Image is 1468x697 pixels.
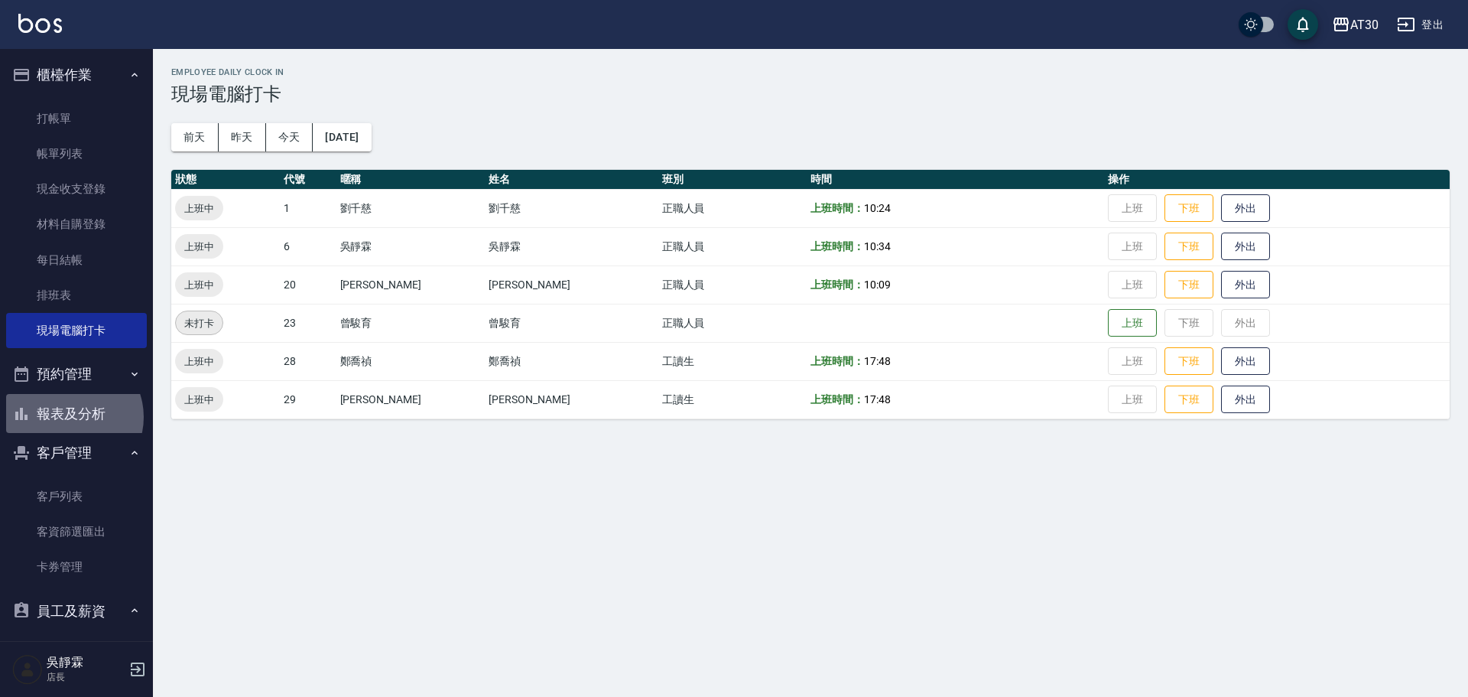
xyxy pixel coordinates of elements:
[280,227,336,265] td: 6
[6,591,147,631] button: 員工及薪資
[864,355,891,367] span: 17:48
[175,200,223,217] span: 上班中
[485,189,658,227] td: 劉千慈
[658,304,807,342] td: 正職人員
[1164,386,1213,414] button: 下班
[175,392,223,408] span: 上班中
[1391,11,1450,39] button: 登出
[6,101,147,136] a: 打帳單
[171,83,1450,105] h3: 現場電腦打卡
[485,342,658,380] td: 鄭喬禎
[171,67,1450,77] h2: Employee Daily Clock In
[6,637,147,672] a: 員工列表
[171,123,219,151] button: 前天
[336,170,486,190] th: 暱稱
[18,14,62,33] img: Logo
[6,55,147,95] button: 櫃檯作業
[1221,271,1270,299] button: 外出
[266,123,313,151] button: 今天
[658,342,807,380] td: 工讀生
[6,313,147,348] a: 現場電腦打卡
[6,278,147,313] a: 排班表
[658,265,807,304] td: 正職人員
[1164,233,1213,261] button: 下班
[810,240,864,252] b: 上班時間：
[6,243,147,278] a: 每日結帳
[280,342,336,380] td: 28
[6,394,147,434] button: 報表及分析
[280,304,336,342] td: 23
[6,207,147,242] a: 材料自購登錄
[864,202,891,214] span: 10:24
[336,342,486,380] td: 鄭喬禎
[171,170,280,190] th: 狀態
[1108,309,1157,337] button: 上班
[280,265,336,304] td: 20
[12,654,43,685] img: Person
[6,136,147,171] a: 帳單列表
[485,227,658,265] td: 吳靜霖
[6,354,147,394] button: 預約管理
[175,277,223,293] span: 上班中
[485,265,658,304] td: [PERSON_NAME]
[176,315,222,331] span: 未打卡
[6,549,147,585] a: 卡券管理
[6,479,147,514] a: 客戶列表
[313,123,371,151] button: [DATE]
[810,202,864,214] b: 上班時間：
[658,380,807,419] td: 工讀生
[336,304,486,342] td: 曾駿育
[1164,194,1213,223] button: 下班
[1221,347,1270,376] button: 外出
[1164,347,1213,376] button: 下班
[6,433,147,473] button: 客戶管理
[280,170,336,190] th: 代號
[658,170,807,190] th: 班別
[6,171,147,207] a: 現金收支登錄
[336,189,486,227] td: 劉千慈
[658,189,807,227] td: 正職人員
[47,670,125,684] p: 店長
[1326,9,1385,41] button: AT30
[1221,194,1270,223] button: 外出
[336,380,486,419] td: [PERSON_NAME]
[6,514,147,549] a: 客資篩選匯出
[47,655,125,670] h5: 吳靜霖
[864,240,891,252] span: 10:34
[1221,386,1270,414] button: 外出
[485,380,658,419] td: [PERSON_NAME]
[1221,233,1270,261] button: 外出
[175,239,223,255] span: 上班中
[658,227,807,265] td: 正職人員
[807,170,1104,190] th: 時間
[175,353,223,370] span: 上班中
[1288,9,1318,40] button: save
[810,393,864,405] b: 上班時間：
[864,278,891,291] span: 10:09
[280,189,336,227] td: 1
[336,265,486,304] td: [PERSON_NAME]
[485,170,658,190] th: 姓名
[1350,15,1379,34] div: AT30
[1164,271,1213,299] button: 下班
[336,227,486,265] td: 吳靜霖
[864,393,891,405] span: 17:48
[280,380,336,419] td: 29
[485,304,658,342] td: 曾駿育
[810,355,864,367] b: 上班時間：
[219,123,266,151] button: 昨天
[810,278,864,291] b: 上班時間：
[1104,170,1450,190] th: 操作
